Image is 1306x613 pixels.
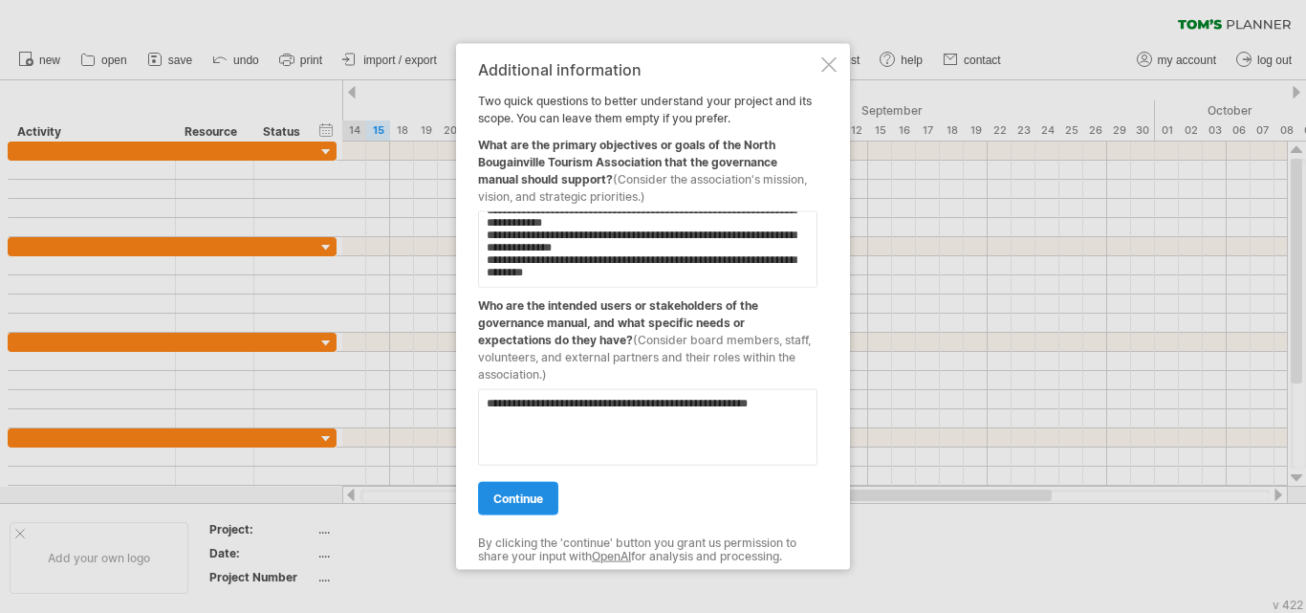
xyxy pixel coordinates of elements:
div: Who are the intended users or stakeholders of the governance manual, and what specific needs or e... [478,287,817,383]
div: Two quick questions to better understand your project and its scope. You can leave them empty if ... [478,60,817,553]
span: (Consider the association's mission, vision, and strategic priorities.) [478,171,807,203]
div: By clicking the 'continue' button you grant us permission to share your input with for analysis a... [478,536,817,563]
a: continue [478,481,558,514]
a: OpenAI [592,549,631,563]
div: Additional information [478,60,817,77]
span: continue [493,491,543,505]
span: (Consider board members, staff, volunteers, and external partners and their roles within the asso... [478,332,811,381]
div: What are the primary objectives or goals of the North Bougainville Tourism Association that the g... [478,126,817,205]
